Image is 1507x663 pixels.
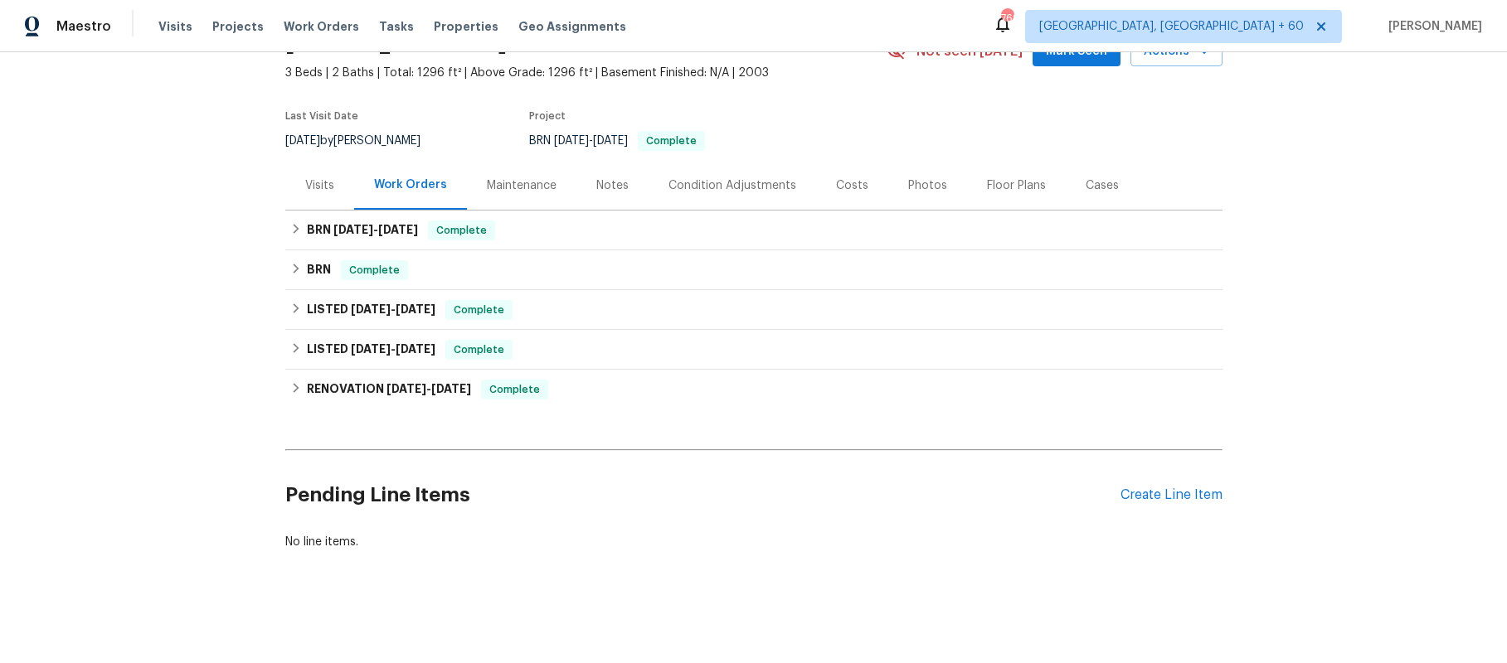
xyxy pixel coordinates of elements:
[307,300,435,320] h6: LISTED
[212,18,264,35] span: Projects
[396,303,435,315] span: [DATE]
[593,135,628,147] span: [DATE]
[430,222,493,239] span: Complete
[529,111,566,121] span: Project
[285,250,1223,290] div: BRN Complete
[487,177,557,194] div: Maintenance
[447,302,511,318] span: Complete
[554,135,589,147] span: [DATE]
[668,177,796,194] div: Condition Adjustments
[379,21,414,32] span: Tasks
[284,18,359,35] span: Work Orders
[285,211,1223,250] div: BRN [DATE]-[DATE]Complete
[285,65,887,81] span: 3 Beds | 2 Baths | Total: 1296 ft² | Above Grade: 1296 ft² | Basement Finished: N/A | 2003
[333,224,418,235] span: -
[483,381,547,398] span: Complete
[836,177,868,194] div: Costs
[378,224,418,235] span: [DATE]
[285,131,440,151] div: by [PERSON_NAME]
[1001,10,1013,27] div: 769
[351,343,435,355] span: -
[596,177,629,194] div: Notes
[285,370,1223,409] div: RENOVATION [DATE]-[DATE]Complete
[285,457,1121,534] h2: Pending Line Items
[1039,18,1304,35] span: [GEOGRAPHIC_DATA], [GEOGRAPHIC_DATA] + 60
[305,177,334,194] div: Visits
[351,343,391,355] span: [DATE]
[307,260,331,280] h6: BRN
[987,177,1046,194] div: Floor Plans
[285,290,1223,330] div: LISTED [DATE]-[DATE]Complete
[1086,177,1119,194] div: Cases
[386,383,426,394] span: [DATE]
[351,303,435,315] span: -
[639,136,703,146] span: Complete
[1382,18,1482,35] span: [PERSON_NAME]
[343,262,406,278] span: Complete
[396,343,435,355] span: [DATE]
[285,534,1223,550] div: No line items.
[351,303,391,315] span: [DATE]
[374,177,447,193] div: Work Orders
[554,135,628,147] span: -
[158,18,192,35] span: Visits
[908,177,947,194] div: Photos
[434,18,498,35] span: Properties
[307,220,418,240] h6: BRN
[447,341,511,358] span: Complete
[307,340,435,360] h6: LISTED
[285,330,1223,370] div: LISTED [DATE]-[DATE]Complete
[285,111,358,121] span: Last Visit Date
[285,135,320,147] span: [DATE]
[56,18,111,35] span: Maestro
[386,383,471,394] span: -
[333,224,373,235] span: [DATE]
[1121,487,1223,503] div: Create Line Item
[431,383,471,394] span: [DATE]
[307,380,471,399] h6: RENOVATION
[518,18,626,35] span: Geo Assignments
[529,135,705,147] span: BRN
